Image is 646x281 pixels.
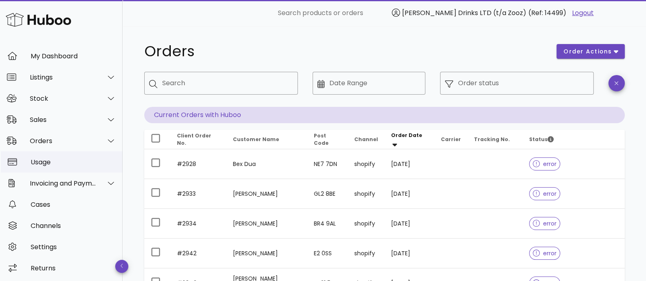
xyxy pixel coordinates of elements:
[307,209,347,239] td: BR4 9AL
[307,179,347,209] td: GL2 8BE
[529,136,554,143] span: Status
[384,209,434,239] td: [DATE]
[348,130,384,149] th: Channel
[533,161,557,167] span: error
[170,130,226,149] th: Client Order No.
[528,8,566,18] span: (Ref: 14499)
[233,136,279,143] span: Customer Name
[563,47,612,56] span: order actions
[314,132,329,146] span: Post Code
[391,132,422,139] span: Order Date
[31,222,116,230] div: Channels
[533,191,557,197] span: error
[307,130,347,149] th: Post Code
[384,239,434,268] td: [DATE]
[170,209,226,239] td: #2934
[354,136,378,143] span: Channel
[402,8,526,18] span: [PERSON_NAME] Drinks LTD (t/a Zooz)
[307,239,347,268] td: E2 0SS
[30,116,96,124] div: Sales
[30,137,96,145] div: Orders
[31,158,116,166] div: Usage
[348,179,384,209] td: shopify
[384,149,434,179] td: [DATE]
[307,149,347,179] td: NE7 7DN
[226,149,308,179] td: Bex Dua
[348,149,384,179] td: shopify
[348,239,384,268] td: shopify
[31,264,116,272] div: Returns
[226,130,308,149] th: Customer Name
[31,52,116,60] div: My Dashboard
[384,130,434,149] th: Order Date: Sorted descending. Activate to remove sorting.
[177,132,211,146] span: Client Order No.
[384,179,434,209] td: [DATE]
[170,179,226,209] td: #2933
[533,250,557,256] span: error
[557,44,624,59] button: order actions
[226,239,308,268] td: [PERSON_NAME]
[226,209,308,239] td: [PERSON_NAME]
[523,130,625,149] th: Status
[6,11,71,29] img: Huboo Logo
[30,95,96,102] div: Stock
[30,179,96,187] div: Invoicing and Payments
[30,73,96,81] div: Listings
[170,149,226,179] td: #2928
[170,239,226,268] td: #2942
[467,130,523,149] th: Tracking No.
[474,136,510,143] span: Tracking No.
[226,179,308,209] td: [PERSON_NAME]
[31,201,116,208] div: Cases
[441,136,461,143] span: Carrier
[434,130,467,149] th: Carrier
[144,107,625,123] p: Current Orders with Huboo
[144,44,547,59] h1: Orders
[348,209,384,239] td: shopify
[31,243,116,251] div: Settings
[533,221,557,226] span: error
[572,8,594,18] a: Logout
